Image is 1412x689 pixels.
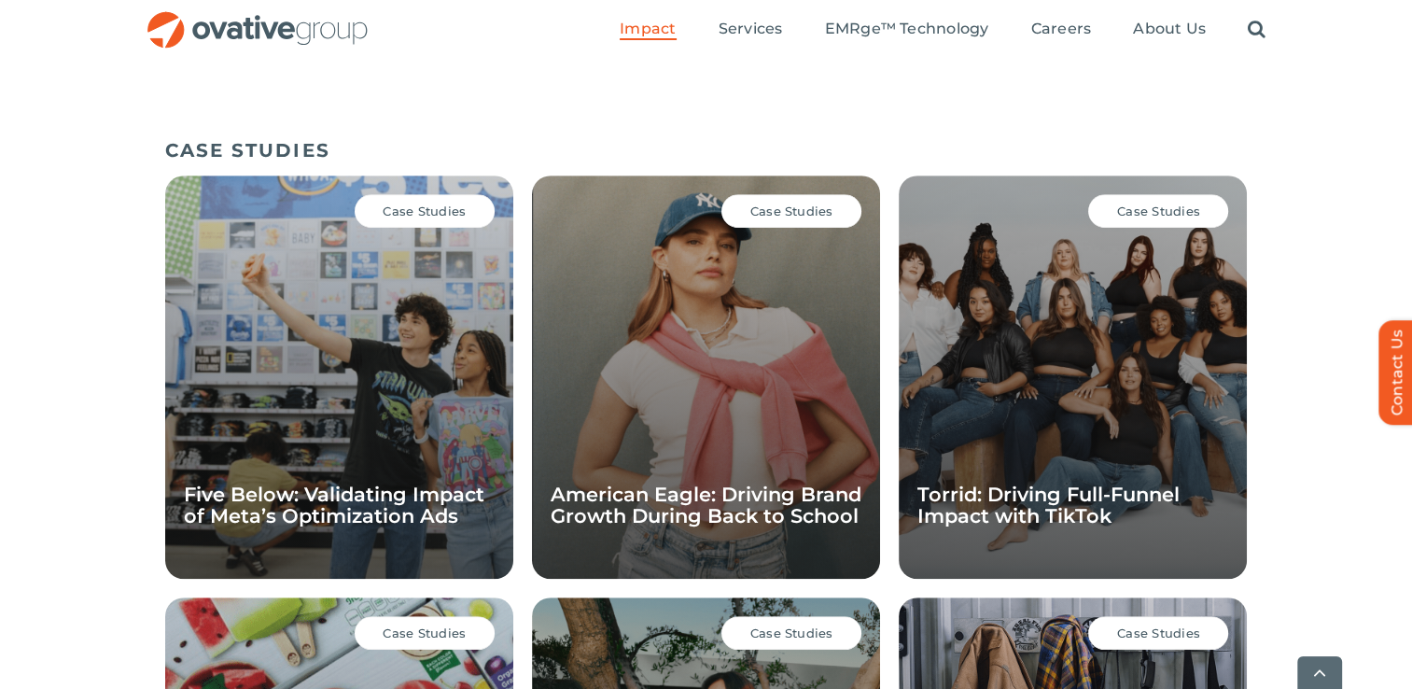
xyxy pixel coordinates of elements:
[620,20,676,40] a: Impact
[719,20,783,38] span: Services
[1031,20,1092,40] a: Careers
[165,139,1248,162] h5: CASE STUDIES
[146,9,370,27] a: OG_Full_horizontal_RGB
[620,20,676,38] span: Impact
[824,20,988,40] a: EMRge™ Technology
[184,483,484,527] a: Five Below: Validating Impact of Meta’s Optimization Ads
[1133,20,1206,40] a: About Us
[917,483,1180,527] a: Torrid: Driving Full-Funnel Impact with TikTok
[719,20,783,40] a: Services
[824,20,988,38] span: EMRge™ Technology
[551,483,861,527] a: American Eagle: Driving Brand Growth During Back to School
[1133,20,1206,38] span: About Us
[1031,20,1092,38] span: Careers
[1248,20,1265,40] a: Search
